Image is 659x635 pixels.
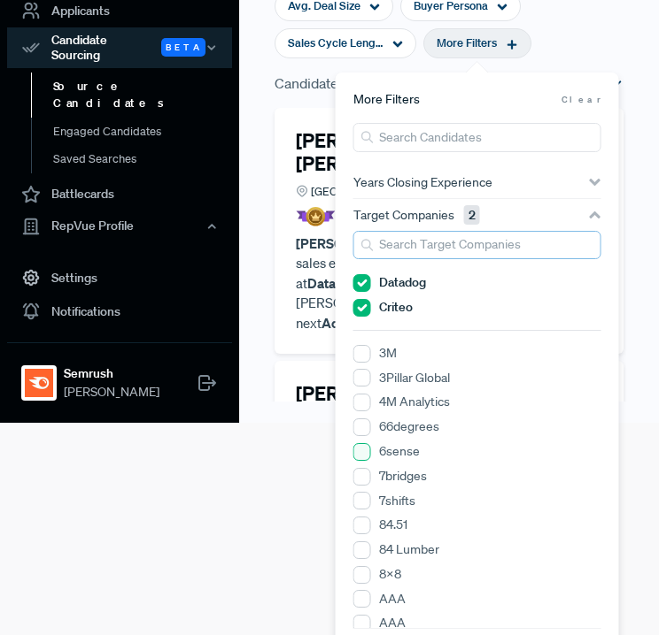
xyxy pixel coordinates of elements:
strong: Datadog [307,274,360,292]
input: Search Candidates [353,123,601,152]
span: [PERSON_NAME] [64,383,159,402]
label: AAA [379,614,406,632]
span: Candidates [275,73,345,94]
a: Settings [7,261,232,295]
button: Years Closing Experience [353,166,601,198]
a: Saved Searches [31,145,256,173]
a: Source Candidates [31,73,256,118]
span: Target Companies [353,208,480,222]
label: 4M Analytics [379,393,450,411]
label: Datadog [379,273,426,292]
a: Notifications [7,295,232,328]
button: RepVue Profile [7,211,232,241]
span: More Filters [353,90,420,109]
strong: Semrush [64,364,159,383]
span: 2 [464,205,480,225]
label: 3M [379,344,397,363]
label: 66degrees [379,417,439,436]
span: Years Closing Experience [353,175,492,189]
label: 7bridges [379,467,427,486]
input: Search Target Companies [353,231,601,260]
button: Target Companies 2 [353,199,601,231]
label: 6sense [379,442,420,461]
label: Criteo [379,298,413,317]
img: Semrush [25,369,53,397]
img: President Badge [296,207,336,226]
label: 84 Lumber [379,540,439,559]
button: Candidate Sourcing Beta [7,27,232,68]
span: [GEOGRAPHIC_DATA] [311,183,423,200]
p: has year of sales experience. [PERSON_NAME] currently works at as a . [PERSON_NAME] is looking fo... [296,233,602,333]
span: Beta [161,38,205,57]
a: Battlecards [7,178,232,211]
strong: [PERSON_NAME] [PERSON_NAME] [296,234,513,252]
a: SemrushSemrush[PERSON_NAME] [7,342,232,409]
span: Sales Cycle Length [288,34,384,51]
label: 3Pillar Global [379,369,450,387]
label: 84.51 [379,516,407,534]
label: 7shifts [379,492,415,510]
span: Clear [562,93,601,106]
div: Candidate Sourcing [7,27,232,68]
h4: [PERSON_NAME] [296,382,451,405]
a: Engaged Candidates [31,118,256,146]
strong: Account Executive [322,314,435,332]
span: More Filters [437,34,497,51]
h4: [PERSON_NAME] [PERSON_NAME] [296,129,455,176]
label: 8x8 [379,565,401,584]
label: AAA [379,590,406,608]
